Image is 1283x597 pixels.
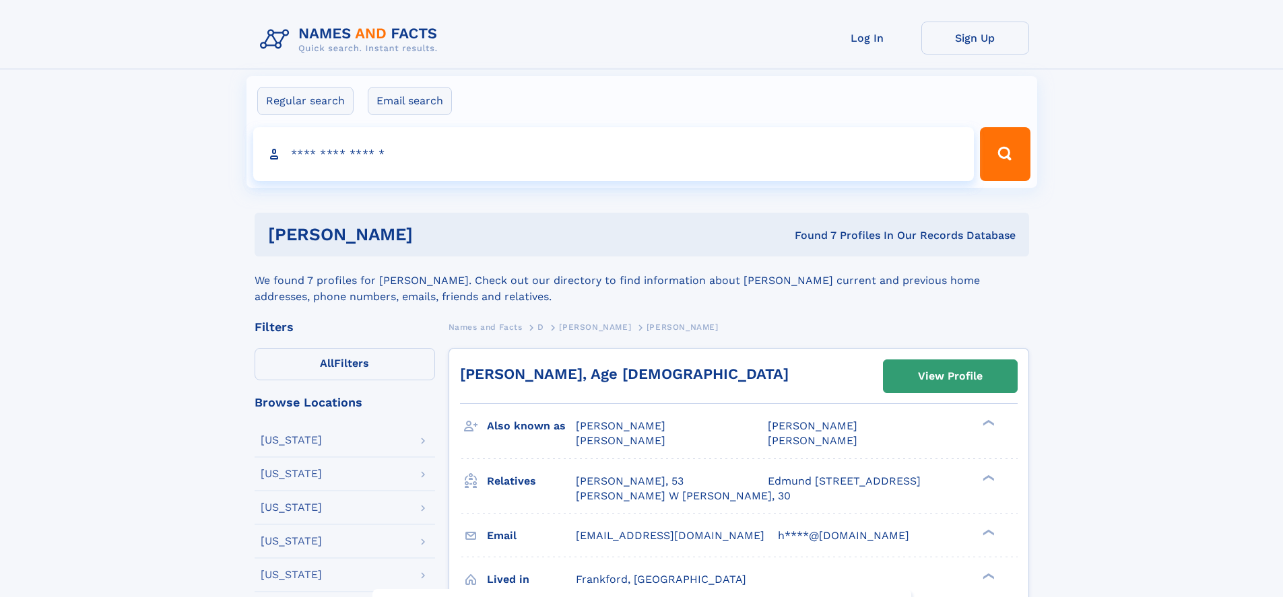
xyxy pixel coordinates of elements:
[576,474,684,489] a: [PERSON_NAME], 53
[253,127,975,181] input: search input
[979,528,995,536] div: ❯
[576,489,791,503] a: [PERSON_NAME] W [PERSON_NAME], 30
[261,435,322,446] div: [US_STATE]
[368,87,452,115] label: Email search
[255,321,435,333] div: Filters
[576,573,746,586] span: Frankford, [GEOGRAPHIC_DATA]
[921,22,1029,55] a: Sign Up
[261,536,322,547] div: [US_STATE]
[576,419,665,432] span: [PERSON_NAME]
[261,569,322,580] div: [US_STATE]
[979,571,995,580] div: ❯
[979,473,995,482] div: ❯
[884,360,1017,392] a: View Profile
[647,322,719,332] span: [PERSON_NAME]
[257,87,354,115] label: Regular search
[979,419,995,427] div: ❯
[487,524,576,547] h3: Email
[537,318,544,335] a: D
[768,434,857,447] span: [PERSON_NAME]
[255,348,435,380] label: Filters
[487,470,576,493] h3: Relatives
[255,22,449,58] img: Logo Names and Facts
[537,322,544,332] span: D
[603,228,1016,243] div: Found 7 Profiles In Our Records Database
[559,322,631,332] span: [PERSON_NAME]
[261,502,322,513] div: [US_STATE]
[918,361,983,392] div: View Profile
[768,474,921,489] a: Edmund [STREET_ADDRESS]
[980,127,1030,181] button: Search Button
[559,318,631,335] a: [PERSON_NAME]
[487,415,576,437] h3: Also known as
[255,396,435,409] div: Browse Locations
[768,419,857,432] span: [PERSON_NAME]
[487,568,576,591] h3: Lived in
[255,256,1029,305] div: We found 7 profiles for [PERSON_NAME]. Check out our directory to find information about [PERSON_...
[576,434,665,447] span: [PERSON_NAME]
[320,357,334,370] span: All
[576,529,764,542] span: [EMAIL_ADDRESS][DOMAIN_NAME]
[460,365,789,382] a: [PERSON_NAME], Age [DEMOGRAPHIC_DATA]
[261,468,322,479] div: [US_STATE]
[449,318,523,335] a: Names and Facts
[268,226,604,243] h1: [PERSON_NAME]
[814,22,921,55] a: Log In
